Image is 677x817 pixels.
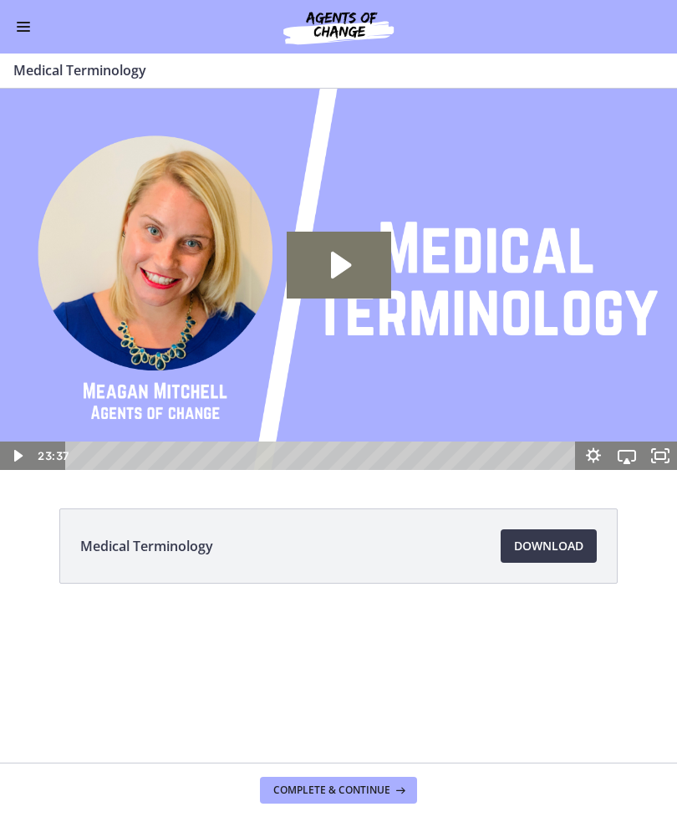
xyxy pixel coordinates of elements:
span: Download [514,536,583,556]
button: Play Video: cmiuhrk449ks72pssv3g.mp4 [287,143,391,210]
button: Complete & continue [260,777,417,804]
span: Medical Terminology [80,536,213,556]
button: Enable menu [13,17,33,37]
span: Complete & continue [273,784,390,797]
div: Playbar [78,353,568,381]
button: Show settings menu [577,353,610,381]
h3: Medical Terminology [13,60,644,80]
a: Download [501,529,597,563]
img: Agents of Change [238,7,439,47]
button: Fullscreen [644,353,677,381]
button: Airplay [610,353,644,381]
